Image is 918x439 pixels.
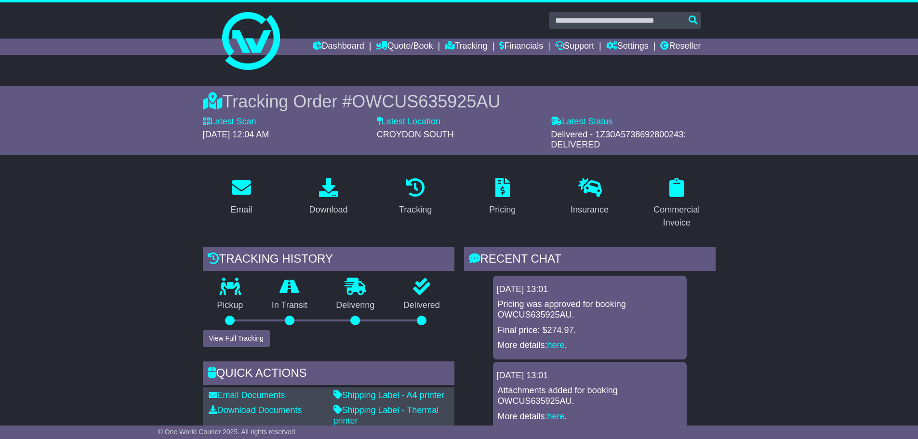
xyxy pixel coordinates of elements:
a: Shipping Label - A4 printer [333,390,444,400]
div: Commercial Invoice [644,203,709,229]
p: More details: . [498,412,682,422]
a: Tracking [393,174,438,220]
div: Tracking [399,203,432,216]
a: here [547,412,565,421]
p: Delivered [389,300,454,311]
span: [DATE] 12:04 AM [203,130,269,139]
span: CROYDON SOUTH [377,130,454,139]
span: Delivered - 1Z30A5738692800243: DELIVERED [551,130,686,150]
a: Reseller [660,39,701,55]
p: Pricing was approved for booking OWCUS635925AU. [498,299,682,320]
a: Email Documents [209,390,285,400]
a: Download [303,174,354,220]
div: RECENT CHAT [464,247,716,273]
div: Pricing [489,203,516,216]
p: More details: . [498,340,682,351]
p: Attachments added for booking OWCUS635925AU. [498,386,682,406]
div: [DATE] 13:01 [497,371,683,381]
div: Quick Actions [203,361,454,387]
label: Latest Status [551,117,612,127]
a: Support [555,39,594,55]
div: [DATE] 13:01 [497,284,683,295]
a: Insurance [564,174,615,220]
div: Download [309,203,347,216]
button: View Full Tracking [203,330,270,347]
span: © One World Courier 2025. All rights reserved. [158,428,297,436]
a: Pricing [483,174,522,220]
a: Settings [606,39,649,55]
p: Pickup [203,300,258,311]
p: In Transit [257,300,322,311]
a: Download Documents [209,405,302,415]
p: Delivering [322,300,389,311]
a: Quote/Book [376,39,433,55]
p: Final price: $274.97. [498,325,682,336]
a: Dashboard [313,39,364,55]
a: Financials [499,39,543,55]
a: here [547,340,565,350]
div: Tracking history [203,247,454,273]
div: Email [230,203,252,216]
label: Latest Location [377,117,440,127]
label: Latest Scan [203,117,256,127]
span: OWCUS635925AU [352,92,500,111]
div: Insurance [571,203,609,216]
div: Tracking Order # [203,91,716,112]
a: Tracking [445,39,487,55]
a: Shipping Label - Thermal printer [333,405,439,426]
a: Email [224,174,258,220]
a: Commercial Invoice [638,174,716,233]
